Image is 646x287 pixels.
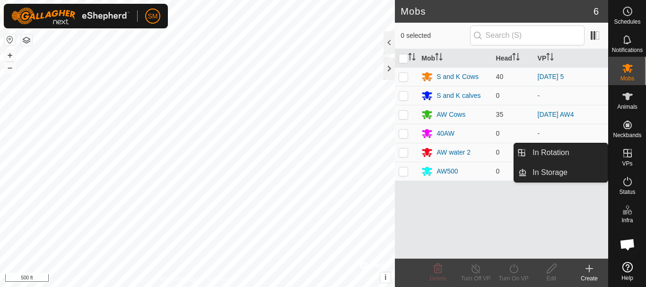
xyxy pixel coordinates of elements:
[613,132,641,138] span: Neckbands
[4,62,16,73] button: –
[436,91,480,101] div: S and K calves
[570,274,608,283] div: Create
[436,129,454,139] div: 40AW
[492,49,534,68] th: Head
[613,230,642,259] div: Open chat
[4,50,16,61] button: +
[496,92,500,99] span: 0
[418,49,492,68] th: Mob
[533,167,567,178] span: In Storage
[622,161,632,166] span: VPs
[512,54,520,62] p-sorticon: Activate to sort
[621,275,633,281] span: Help
[514,143,608,162] li: In Rotation
[617,104,637,110] span: Animals
[534,86,608,105] td: -
[380,272,391,283] button: i
[533,274,570,283] div: Edit
[408,54,416,62] p-sorticon: Activate to sort
[620,76,634,81] span: Mobs
[527,143,608,162] a: In Rotation
[148,11,158,21] span: SM
[21,35,32,46] button: Map Layers
[401,31,470,41] span: 0 selected
[496,167,500,175] span: 0
[533,147,569,158] span: In Rotation
[538,111,574,118] a: [DATE] AW4
[514,163,608,182] li: In Storage
[401,6,594,17] h2: Mobs
[496,73,504,80] span: 40
[527,163,608,182] a: In Storage
[436,166,458,176] div: AW500
[11,8,130,25] img: Gallagher Logo
[534,124,608,143] td: -
[435,54,443,62] p-sorticon: Activate to sort
[160,275,196,283] a: Privacy Policy
[457,274,495,283] div: Turn Off VP
[496,111,504,118] span: 35
[495,274,533,283] div: Turn On VP
[207,275,235,283] a: Contact Us
[496,148,500,156] span: 0
[546,54,554,62] p-sorticon: Activate to sort
[538,73,564,80] a: [DATE] 5
[384,273,386,281] span: i
[594,4,599,18] span: 6
[496,130,500,137] span: 0
[614,19,640,25] span: Schedules
[470,26,585,45] input: Search (S)
[436,72,479,82] div: S and K Cows
[621,217,633,223] span: Infra
[436,110,465,120] div: AW Cows
[4,34,16,45] button: Reset Map
[430,275,446,282] span: Delete
[436,148,471,157] div: AW water 2
[534,49,608,68] th: VP
[609,258,646,285] a: Help
[619,189,635,195] span: Status
[612,47,643,53] span: Notifications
